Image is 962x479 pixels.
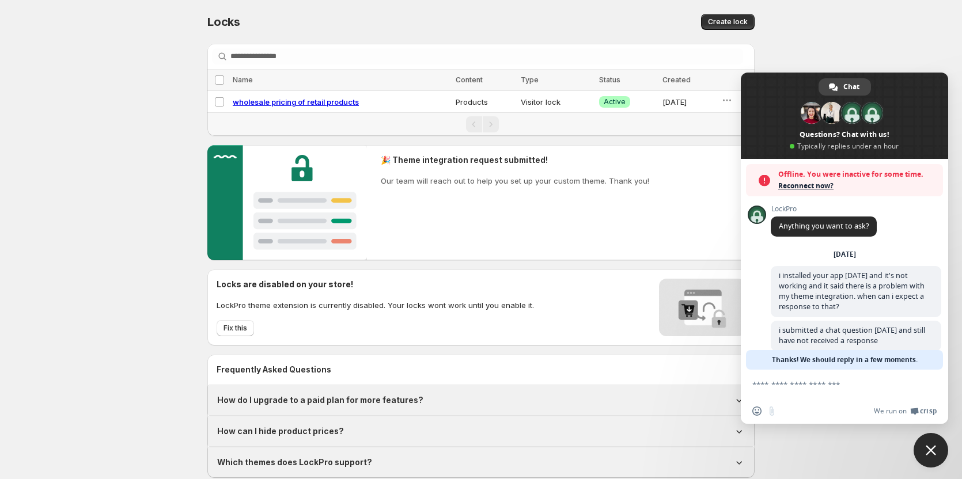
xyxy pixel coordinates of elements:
[771,205,877,213] span: LockPro
[599,75,620,84] span: Status
[517,91,596,113] td: Visitor lock
[874,406,937,416] a: We run onCrisp
[233,97,359,107] a: wholesale pricing of retail products
[659,279,745,336] img: Locks disabled
[834,251,856,258] div: [DATE]
[233,75,253,84] span: Name
[207,112,755,136] nav: Pagination
[772,350,918,370] span: Thanks! We should reply in a few moments.
[217,457,372,468] h1: Which themes does LockPro support?
[874,406,907,416] span: We run on
[217,299,534,311] p: LockPro theme extension is currently disabled. Your locks wont work until you enable it.
[662,75,691,84] span: Created
[920,406,937,416] span: Crisp
[217,364,745,375] h2: Frequently Asked Questions
[456,75,483,84] span: Content
[779,325,925,345] span: i submitted a chat question [DATE] and still have not received a response
[217,425,344,437] h1: How can I hide product prices?
[819,78,871,96] div: Chat
[778,180,937,192] span: Reconnect now?
[779,221,869,231] span: Anything you want to ask?
[752,406,762,416] span: Insert an emoji
[708,17,748,26] span: Create lock
[207,145,367,260] img: Customer support
[778,169,937,180] span: Offline. You were inactive for some time.
[224,324,247,333] span: Fix this
[659,91,718,113] td: [DATE]
[701,14,755,30] button: Create lock
[217,394,423,406] h1: How do I upgrade to a paid plan for more features?
[217,320,254,336] button: Fix this
[452,91,518,113] td: Products
[604,97,626,107] span: Active
[217,279,534,290] h2: Locks are disabled on your store!
[752,379,911,390] textarea: Compose your message...
[521,75,539,84] span: Type
[381,175,649,187] p: Our team will reach out to help you set up your custom theme. Thank you!
[914,433,948,467] div: Close chat
[207,15,240,29] span: Locks
[381,154,649,166] h2: 🎉 Theme integration request submitted!
[779,271,925,311] span: i installed your app [DATE] and it's not working and it said there is a problem with my theme int...
[843,78,859,96] span: Chat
